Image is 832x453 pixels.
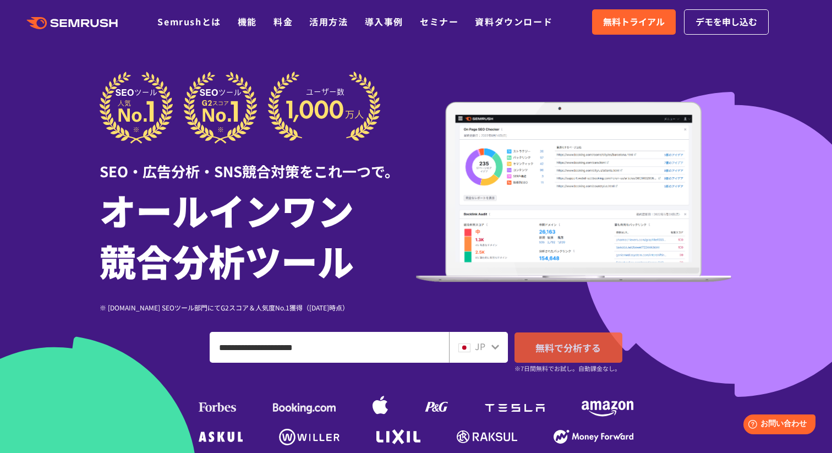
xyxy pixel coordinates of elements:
[592,9,676,35] a: 無料トライアル
[100,144,416,182] div: SEO・広告分析・SNS競合対策をこれ一つで。
[603,15,665,29] span: 無料トライアル
[684,9,769,35] a: デモを申し込む
[475,15,552,28] a: 資料ダウンロード
[309,15,348,28] a: 活用方法
[514,332,622,363] a: 無料で分析する
[696,15,757,29] span: デモを申し込む
[475,340,485,353] span: JP
[210,332,448,362] input: ドメイン、キーワードまたはURLを入力してください
[100,184,416,286] h1: オールインワン 競合分析ツール
[238,15,257,28] a: 機能
[734,410,820,441] iframe: Help widget launcher
[535,341,601,354] span: 無料で分析する
[273,15,293,28] a: 料金
[100,302,416,313] div: ※ [DOMAIN_NAME] SEOツール部門にてG2スコア＆人気度No.1獲得（[DATE]時点）
[514,363,621,374] small: ※7日間無料でお試し。自動課金なし。
[157,15,221,28] a: Semrushとは
[420,15,458,28] a: セミナー
[365,15,403,28] a: 導入事例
